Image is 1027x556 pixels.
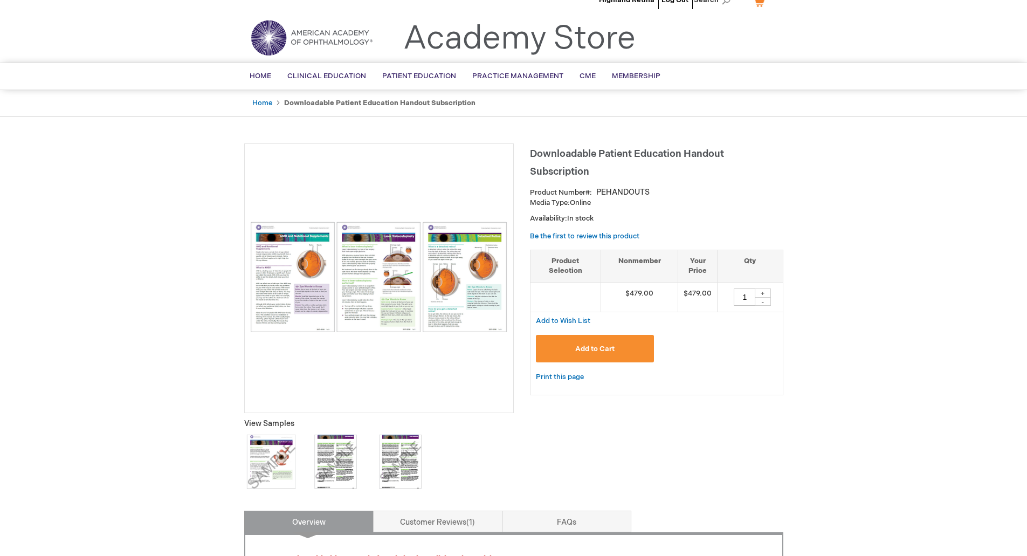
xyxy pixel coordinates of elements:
[530,214,783,224] p: Availability:
[472,72,563,80] span: Practice Management
[567,214,594,223] span: In stock
[252,99,272,107] a: Home
[466,518,475,527] span: 1
[530,232,639,241] a: Be the first to review this product
[309,435,363,489] img: Click to view
[755,297,771,306] div: -
[601,282,678,312] td: $479.00
[612,72,660,80] span: Membership
[530,148,724,177] span: Downloadable Patient Education Handout Subscription
[678,282,718,312] td: $479.00
[530,198,783,208] p: Online
[718,250,783,282] th: Qty
[536,370,584,384] a: Print this page
[734,289,755,306] input: Qty
[250,222,508,332] img: Downloadable Patient Education Handout Subscription
[373,511,502,532] a: Customer Reviews1
[244,511,374,532] a: Overview
[284,99,475,107] strong: Downloadable Patient Education Handout Subscription
[403,19,636,58] a: Academy Store
[382,72,456,80] span: Patient Education
[580,72,596,80] span: CME
[530,188,592,197] strong: Product Number
[596,187,650,198] div: PEHANDOUTS
[678,250,718,282] th: Your Price
[536,316,590,325] a: Add to Wish List
[244,418,514,429] p: View Samples
[244,435,298,489] img: Click to view
[502,511,631,532] a: FAQs
[575,345,615,353] span: Add to Cart
[601,250,678,282] th: Nonmember
[530,250,601,282] th: Product Selection
[536,335,654,362] button: Add to Cart
[374,435,428,489] img: Click to view
[755,289,771,298] div: +
[250,72,271,80] span: Home
[530,198,570,207] strong: Media Type:
[287,72,366,80] span: Clinical Education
